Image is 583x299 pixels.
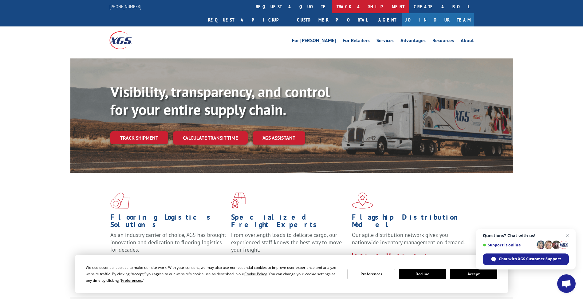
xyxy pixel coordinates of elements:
[450,269,497,279] button: Accept
[231,231,347,259] p: From overlength loads to delicate cargo, our experienced staff knows the best way to move your fr...
[432,38,454,45] a: Resources
[75,255,508,293] div: Cookie Consent Prompt
[461,38,474,45] a: About
[110,193,129,209] img: xgs-icon-total-supply-chain-intelligence-red
[231,213,347,231] h1: Specialized Freight Experts
[110,231,226,253] span: As an industry carrier of choice, XGS has brought innovation and dedication to flooring logistics...
[483,243,534,247] span: Support is online
[253,131,305,145] a: XGS ASSISTANT
[110,131,168,144] a: Track shipment
[372,13,402,26] a: Agent
[352,193,373,209] img: xgs-icon-flagship-distribution-model-red
[352,231,465,246] span: Our agile distribution network gives you nationwide inventory management on demand.
[244,271,267,277] span: Cookie Policy
[343,38,370,45] a: For Retailers
[110,82,330,119] b: Visibility, transparency, and control for your entire supply chain.
[399,269,446,279] button: Decline
[86,264,340,284] div: We use essential cookies to make our site work. With your consent, we may also use non-essential ...
[402,13,474,26] a: Join Our Team
[348,269,395,279] button: Preferences
[203,13,292,26] a: Request a pickup
[110,213,227,231] h1: Flooring Logistics Solutions
[292,13,372,26] a: Customer Portal
[173,131,248,145] a: Calculate transit time
[400,38,426,45] a: Advantages
[499,256,561,262] span: Chat with XGS Customer Support
[231,193,246,209] img: xgs-icon-focused-on-flooring-red
[352,213,468,231] h1: Flagship Distribution Model
[483,253,569,265] div: Chat with XGS Customer Support
[564,232,571,239] span: Close chat
[292,38,336,45] a: For [PERSON_NAME]
[109,3,141,10] a: [PHONE_NUMBER]
[483,233,569,238] span: Questions? Chat with us!
[352,252,428,259] a: Learn More >
[121,278,142,283] span: Preferences
[376,38,394,45] a: Services
[557,274,576,293] div: Open chat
